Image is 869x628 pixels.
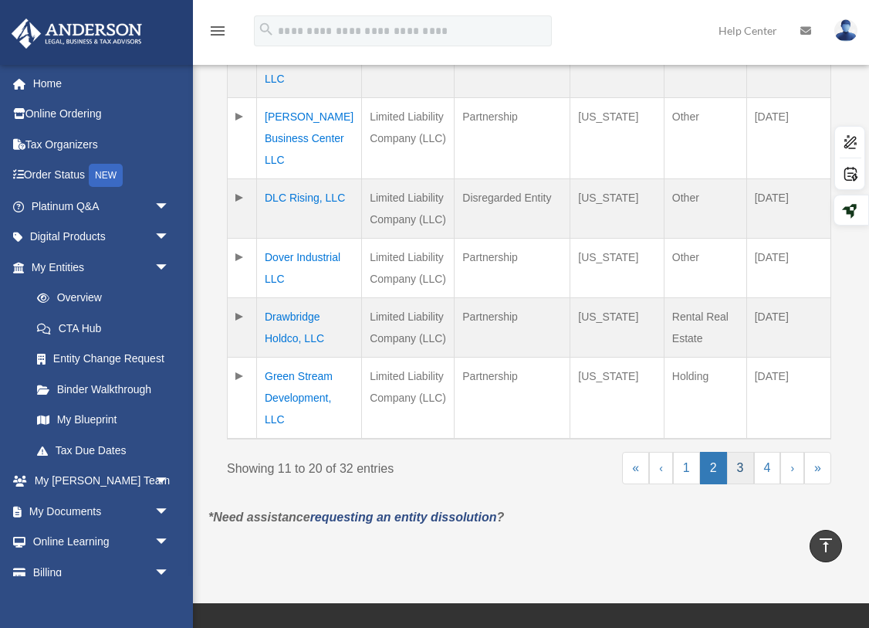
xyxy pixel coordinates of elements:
a: Platinum Q&Aarrow_drop_down [11,191,193,222]
a: requesting an entity dissolution [310,511,497,524]
a: My Entitiesarrow_drop_down [11,252,185,283]
a: Tax Due Dates [22,435,185,466]
a: Home [11,68,193,99]
a: Entity Change Request [22,344,185,375]
span: arrow_drop_down [154,496,185,528]
div: NEW [89,164,123,187]
a: vertical_align_top [810,530,842,562]
td: [US_STATE] [570,239,664,298]
td: Drawbridge Holdco, LLC [257,298,362,358]
span: arrow_drop_down [154,252,185,283]
a: Online Learningarrow_drop_down [11,527,193,558]
td: Dover Industrial LLC [257,239,362,298]
a: My Documentsarrow_drop_down [11,496,193,527]
td: Green Stream Development, LLC [257,358,362,440]
a: Overview [22,283,178,314]
td: [DATE] [746,239,830,298]
a: 2 [700,452,727,484]
a: Binder Walkthrough [22,374,185,405]
td: Limited Liability Company (LLC) [362,98,455,179]
i: vertical_align_top [817,536,835,555]
td: Other [664,98,746,179]
td: Limited Liability Company (LLC) [362,239,455,298]
span: arrow_drop_down [154,191,185,222]
td: [DATE] [746,179,830,239]
td: Disregarded Entity [455,179,570,239]
a: 3 [727,452,754,484]
a: menu [208,27,227,40]
td: [US_STATE] [570,298,664,358]
a: Billingarrow_drop_down [11,557,193,588]
div: Showing 11 to 20 of 32 entries [227,452,518,480]
td: Other [664,179,746,239]
a: Online Ordering [11,99,193,130]
img: Anderson Advisors Platinum Portal [7,19,147,49]
i: search [258,21,275,38]
td: Rental Real Estate [664,298,746,358]
td: Limited Liability Company (LLC) [362,179,455,239]
td: [DATE] [746,98,830,179]
span: arrow_drop_down [154,222,185,253]
td: [PERSON_NAME] Business Center LLC [257,98,362,179]
td: Other [664,239,746,298]
td: Partnership [455,239,570,298]
span: arrow_drop_down [154,527,185,558]
a: Digital Productsarrow_drop_down [11,222,193,253]
a: 1 [673,452,700,484]
span: arrow_drop_down [154,557,185,589]
a: My [PERSON_NAME] Teamarrow_drop_down [11,466,193,497]
td: [US_STATE] [570,98,664,179]
td: Partnership [455,98,570,179]
a: 4 [754,452,781,484]
img: User Pic [834,19,857,42]
a: CTA Hub [22,313,185,344]
td: Partnership [455,298,570,358]
td: Limited Liability Company (LLC) [362,298,455,358]
td: [DATE] [746,298,830,358]
td: Holding [664,358,746,440]
td: [DATE] [746,358,830,440]
td: Limited Liability Company (LLC) [362,358,455,440]
a: Next [780,452,804,484]
a: My Blueprint [22,405,185,436]
td: [US_STATE] [570,179,664,239]
td: Partnership [455,358,570,440]
td: [US_STATE] [570,358,664,440]
a: Order StatusNEW [11,160,193,192]
a: First [622,452,649,484]
a: Tax Organizers [11,129,193,160]
a: Last [804,452,831,484]
td: DLC Rising, LLC [257,179,362,239]
i: menu [208,22,227,40]
span: arrow_drop_down [154,466,185,497]
em: *Need assistance ? [208,511,504,524]
a: Previous [649,452,673,484]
